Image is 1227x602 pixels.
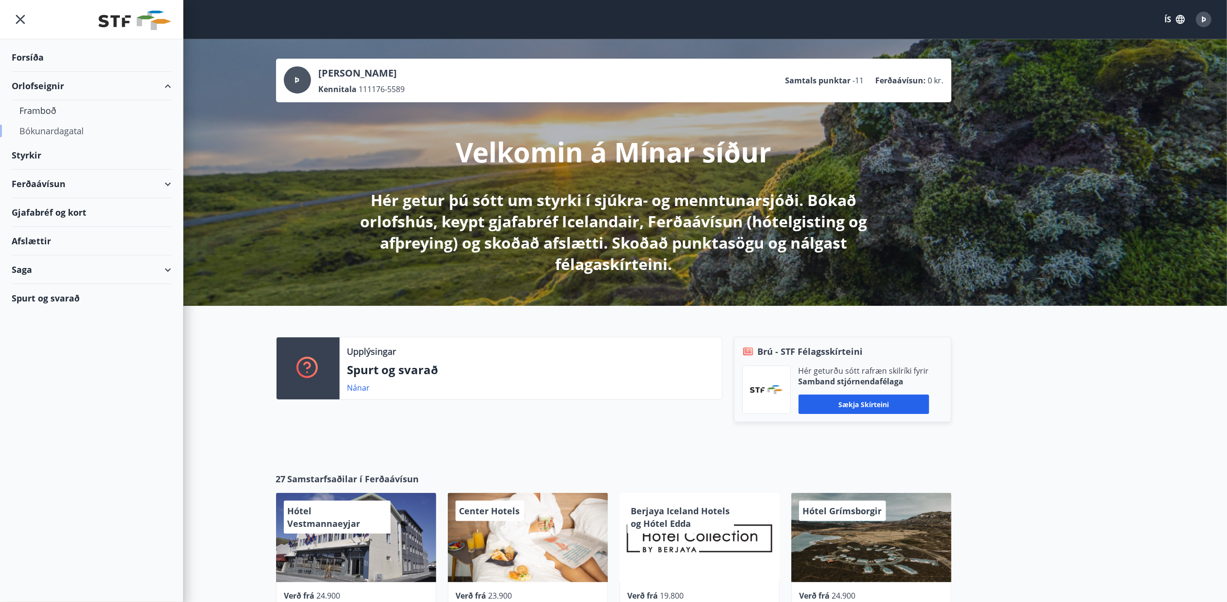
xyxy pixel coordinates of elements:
span: Hótel Vestmannaeyjar [288,505,360,529]
span: 111176-5589 [359,84,405,95]
span: -11 [853,75,864,86]
div: Gjafabréf og kort [12,198,171,227]
p: Velkomin á Mínar síður [456,133,771,170]
p: Ferðaávísun : [876,75,926,86]
div: Orlofseignir [12,72,171,100]
span: 24.900 [832,590,856,601]
span: Verð frá [456,590,487,601]
button: ÍS [1159,11,1190,28]
div: Ferðaávísun [12,170,171,198]
img: union_logo [98,11,171,30]
span: Verð frá [628,590,658,601]
span: 27 [276,473,286,485]
span: 19.800 [660,590,684,601]
div: Saga [12,255,171,284]
span: Verð frá [800,590,830,601]
p: [PERSON_NAME] [319,66,405,80]
span: Berjaya Iceland Hotels og Hótel Edda [631,505,730,529]
span: Þ [295,75,300,85]
span: 24.900 [317,590,341,601]
span: Hótel Grímsborgir [803,505,882,517]
p: Samband stjórnendafélaga [799,376,929,387]
p: Samtals punktar [785,75,851,86]
div: Styrkir [12,141,171,170]
img: vjCaq2fThgY3EUYqSgpjEiBg6WP39ov69hlhuPVN.png [750,385,783,394]
span: Brú - STF Félagsskírteini [758,345,863,358]
div: Spurt og svarað [12,284,171,312]
span: Verð frá [284,590,315,601]
p: Hér geturðu sótt rafræn skilríki fyrir [799,365,929,376]
p: Hér getur þú sótt um styrki í sjúkra- og menntunarsjóði. Bókað orlofshús, keypt gjafabréf Iceland... [358,190,870,275]
p: Spurt og svarað [347,362,714,378]
div: Forsíða [12,43,171,72]
a: Nánar [347,382,370,393]
span: Center Hotels [459,505,520,517]
button: Þ [1192,8,1215,31]
div: Afslættir [12,227,171,255]
p: Upplýsingar [347,345,396,358]
div: Bókunardagatal [19,121,164,141]
button: menu [12,11,29,28]
div: Framboð [19,100,164,121]
span: 23.900 [489,590,512,601]
button: Sækja skírteini [799,395,929,414]
p: Kennitala [319,84,357,95]
span: 0 kr. [928,75,944,86]
span: Samstarfsaðilar í Ferðaávísun [288,473,419,485]
span: Þ [1201,14,1206,25]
